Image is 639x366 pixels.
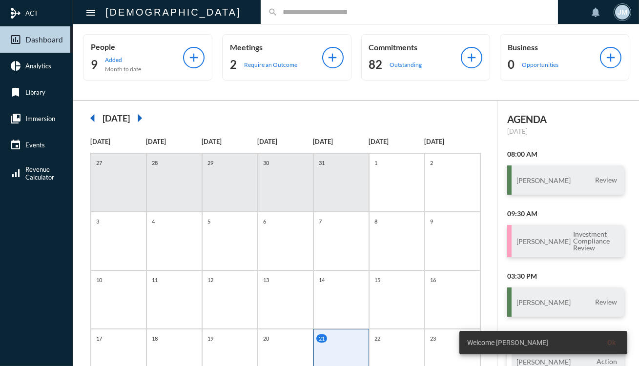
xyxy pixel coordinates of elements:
[369,57,383,72] h2: 82
[593,298,619,306] span: Review
[146,138,202,145] p: [DATE]
[205,217,213,225] p: 5
[465,51,478,64] mat-icon: add
[261,159,271,167] p: 30
[507,127,624,135] p: [DATE]
[149,334,160,343] p: 18
[516,298,571,306] h3: [PERSON_NAME]
[105,65,141,73] p: Month to date
[94,334,104,343] p: 17
[25,165,54,181] span: Revenue Calculator
[372,159,380,167] p: 1
[507,150,624,158] h2: 08:00 AM
[25,9,38,17] span: ACT
[94,217,102,225] p: 3
[149,159,160,167] p: 28
[507,113,624,125] h2: AGENDA
[187,51,201,64] mat-icon: add
[508,57,515,72] h2: 0
[424,138,480,145] p: [DATE]
[244,61,297,68] p: Require an Outcome
[149,217,157,225] p: 4
[369,42,461,52] p: Commitments
[428,276,438,284] p: 16
[25,62,51,70] span: Analytics
[571,230,619,252] span: Investment Compliance Review
[91,57,98,72] h2: 9
[428,217,435,225] p: 9
[91,42,183,51] p: People
[25,115,55,122] span: Immersion
[604,51,618,64] mat-icon: add
[516,237,571,245] h3: [PERSON_NAME]
[516,176,571,184] h3: [PERSON_NAME]
[90,138,146,145] p: [DATE]
[205,276,216,284] p: 12
[508,42,600,52] p: Business
[230,57,237,72] h2: 2
[326,51,340,64] mat-icon: add
[261,217,268,225] p: 6
[316,217,324,225] p: 7
[428,159,435,167] p: 2
[268,7,278,17] mat-icon: search
[105,4,241,20] h2: [DEMOGRAPHIC_DATA]
[599,334,623,351] button: Ok
[522,61,558,68] p: Opportunities
[261,334,271,343] p: 20
[94,276,104,284] p: 10
[202,138,257,145] p: [DATE]
[261,276,271,284] p: 13
[316,276,327,284] p: 14
[507,209,624,218] h2: 09:30 AM
[467,338,548,347] span: Welcome [PERSON_NAME]
[428,334,438,343] p: 23
[372,334,383,343] p: 22
[316,159,327,167] p: 31
[10,139,21,151] mat-icon: event
[607,339,616,346] span: Ok
[372,276,383,284] p: 15
[205,159,216,167] p: 29
[10,86,21,98] mat-icon: bookmark
[85,7,97,19] mat-icon: Side nav toggle icon
[507,272,624,280] h2: 03:30 PM
[390,61,422,68] p: Outstanding
[94,159,104,167] p: 27
[316,334,327,343] p: 21
[149,276,160,284] p: 11
[10,60,21,72] mat-icon: pie_chart
[81,2,101,22] button: Toggle sidenav
[105,56,141,63] p: Added
[205,334,216,343] p: 19
[615,5,630,20] div: JM
[25,88,45,96] span: Library
[257,138,313,145] p: [DATE]
[372,217,380,225] p: 8
[10,34,21,45] mat-icon: insert_chart_outlined
[25,141,45,149] span: Events
[130,108,149,128] mat-icon: arrow_right
[103,113,130,123] h2: [DATE]
[593,176,619,184] span: Review
[10,113,21,124] mat-icon: collections_bookmark
[313,138,369,145] p: [DATE]
[230,42,322,52] p: Meetings
[369,138,424,145] p: [DATE]
[83,108,103,128] mat-icon: arrow_left
[10,167,21,179] mat-icon: signal_cellular_alt
[25,35,63,44] span: Dashboard
[590,6,601,18] mat-icon: notifications
[10,7,21,19] mat-icon: mediation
